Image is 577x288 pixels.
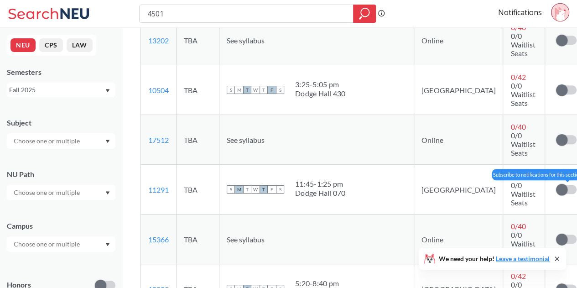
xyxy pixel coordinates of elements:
[243,185,251,194] span: T
[148,185,169,194] a: 11291
[414,165,503,215] td: [GEOGRAPHIC_DATA]
[295,179,346,189] div: 11:45 - 1:25 pm
[510,272,525,280] span: 0 / 42
[359,7,370,20] svg: magnifying glass
[227,86,235,94] span: S
[276,86,284,94] span: S
[105,140,110,143] svg: Dropdown arrow
[510,73,525,81] span: 0 / 42
[227,136,265,144] span: See syllabus
[7,118,115,128] div: Subject
[510,222,525,230] span: 0 / 40
[7,236,115,252] div: Dropdown arrow
[9,239,86,250] input: Choose one or multiple
[510,172,525,181] span: 0 / 42
[268,86,276,94] span: F
[510,31,535,58] span: 0/0 Waitlist Seats
[439,256,550,262] span: We need your help!
[227,235,265,244] span: See syllabus
[260,86,268,94] span: T
[7,83,115,97] div: Fall 2025Dropdown arrow
[67,38,93,52] button: LAW
[510,181,535,207] span: 0/0 Waitlist Seats
[251,185,260,194] span: W
[498,7,542,17] a: Notifications
[227,36,265,45] span: See syllabus
[414,115,503,165] td: Online
[177,165,219,215] td: TBA
[7,185,115,200] div: Dropdown arrow
[235,185,243,194] span: M
[9,136,86,147] input: Choose one or multiple
[295,189,346,198] div: Dodge Hall 070
[177,65,219,115] td: TBA
[276,185,284,194] span: S
[105,191,110,195] svg: Dropdown arrow
[148,86,169,94] a: 10504
[105,89,110,93] svg: Dropdown arrow
[235,86,243,94] span: M
[148,136,169,144] a: 17512
[510,81,535,107] span: 0/0 Waitlist Seats
[510,131,535,157] span: 0/0 Waitlist Seats
[243,86,251,94] span: T
[510,230,535,257] span: 0/0 Waitlist Seats
[7,221,115,231] div: Campus
[105,243,110,246] svg: Dropdown arrow
[268,185,276,194] span: F
[295,279,346,288] div: 5:20 - 8:40 pm
[414,65,503,115] td: [GEOGRAPHIC_DATA]
[414,215,503,264] td: Online
[177,16,219,65] td: TBA
[177,215,219,264] td: TBA
[148,36,169,45] a: 13202
[9,187,86,198] input: Choose one or multiple
[353,5,376,23] div: magnifying glass
[148,235,169,244] a: 15366
[260,185,268,194] span: T
[295,89,346,98] div: Dodge Hall 430
[251,86,260,94] span: W
[7,169,115,179] div: NU Path
[510,122,525,131] span: 0 / 40
[295,80,346,89] div: 3:25 - 5:05 pm
[9,85,104,95] div: Fall 2025
[7,67,115,77] div: Semesters
[414,16,503,65] td: Online
[496,255,550,262] a: Leave a testimonial
[146,6,347,21] input: Class, professor, course number, "phrase"
[227,185,235,194] span: S
[39,38,63,52] button: CPS
[10,38,36,52] button: NEU
[177,115,219,165] td: TBA
[7,133,115,149] div: Dropdown arrow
